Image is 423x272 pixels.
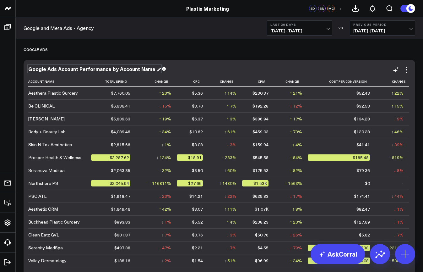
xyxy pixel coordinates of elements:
[365,180,370,186] div: $0
[252,154,268,161] div: $545.58
[177,76,209,87] th: Cpc
[290,103,302,109] div: ↓ 12%
[91,180,130,186] div: $2,045.94
[28,90,78,96] div: Aesthera Plastic Surgery
[159,129,171,135] div: ↑ 34%
[192,142,203,148] div: $3.08
[391,193,404,199] div: ↓ 44%
[28,103,55,109] div: Be CLINICAL
[290,232,302,238] div: ↓ 26%
[391,103,404,109] div: ↑ 15%
[159,193,171,199] div: ↓ 23%
[192,232,203,238] div: $0.76
[290,129,302,135] div: ↑ 73%
[192,206,203,212] div: $3.07
[28,232,59,238] div: Clean Eatz GVL
[111,167,130,174] div: $2,063.35
[28,219,80,225] div: Buckhead Plastic Surgery
[252,129,268,135] div: $459.03
[252,116,268,122] div: $386.94
[209,76,242,87] th: Change
[159,90,171,96] div: ↑ 23%
[192,167,203,174] div: $3.50
[252,90,268,96] div: $230.37
[356,103,370,109] div: $32.53
[327,5,335,12] div: MC
[224,129,236,135] div: ↑ 61%
[336,5,344,12] button: +
[242,76,274,87] th: Cpm
[161,219,171,225] div: ↓ 1%
[161,258,171,264] div: ↓ 2%
[28,206,58,212] div: Aesthetix CRM
[308,245,370,251] div: $497.38
[224,167,236,174] div: ↑ 60%
[227,142,236,148] div: ↓ 3%
[394,167,404,174] div: ↓ 8%
[227,245,236,251] div: ↓ 7%
[391,90,404,96] div: ↑ 22%
[28,193,46,199] div: PSC ATL
[270,23,329,26] b: Last 30 Days
[394,116,404,122] div: ↓ 9%
[227,232,236,238] div: ↓ 3%
[309,5,317,12] div: ED
[354,193,370,199] div: $174.41
[402,180,404,186] div: -
[285,180,302,186] div: ↑ 1563%
[136,76,177,87] th: Change
[159,116,171,122] div: ↑ 19%
[255,206,268,212] div: $1.07K
[28,245,63,251] div: Serenity MedSpa
[252,103,268,109] div: $192.28
[111,142,130,148] div: $2,815.66
[290,245,302,251] div: ↓ 79%
[189,129,203,135] div: $10.62
[308,258,370,264] div: $94.08
[177,180,203,186] div: $27.65
[252,167,268,174] div: $175.53
[356,90,370,96] div: $52.43
[252,142,268,148] div: $159.94
[308,76,376,87] th: Cost Per Conversion
[354,116,370,122] div: $134.28
[28,258,67,264] div: Valley Dermatology
[24,42,48,57] div: Google Ads
[290,167,302,174] div: ↑ 82%
[114,219,130,225] div: $893.83
[391,142,404,148] div: ↓ 39%
[290,258,302,264] div: ↑ 24%
[318,5,326,12] div: BN
[339,6,342,11] span: +
[224,193,236,199] div: ↓ 22%
[159,167,171,174] div: ↑ 32%
[356,142,370,148] div: $41.41
[227,219,236,225] div: ↑ 4%
[227,103,236,109] div: ↑ 7%
[114,258,130,264] div: $188.16
[111,129,130,135] div: $4,089.48
[111,90,130,96] div: $7,760.05
[292,206,302,212] div: ↑ 8%
[353,28,412,33] span: [DATE] - [DATE]
[111,193,130,199] div: $1,918.47
[224,206,236,212] div: ↑ 11%
[394,219,404,225] div: ↓ 1%
[356,167,370,174] div: $79.36
[156,154,171,161] div: ↑ 124%
[177,154,203,161] div: $18.91
[192,219,203,225] div: $5.52
[290,219,302,225] div: ↑ 23%
[186,5,229,12] a: Plastix Marketing
[252,193,268,199] div: $629.83
[91,154,130,161] div: $2,287.62
[192,116,203,122] div: $6.37
[354,219,370,225] div: $127.69
[359,232,370,238] div: $5.62
[308,154,370,161] div: $185.48
[159,206,171,212] div: ↑ 42%
[24,25,94,31] a: Google and Meta Ads - Agency
[311,244,365,264] a: AskCorral
[227,116,236,122] div: ↑ 3%
[28,116,65,122] div: [PERSON_NAME]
